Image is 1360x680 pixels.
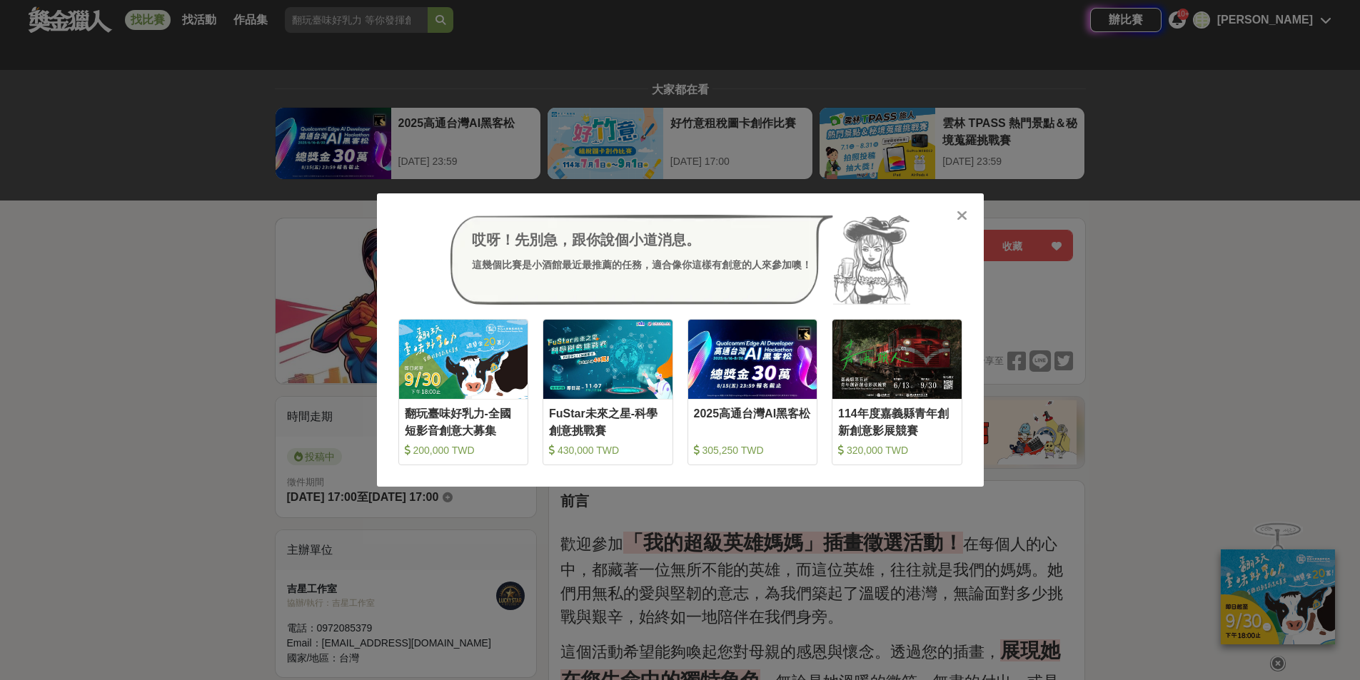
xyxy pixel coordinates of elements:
[687,319,818,465] a: Cover Image2025高通台灣AI黑客松 305,250 TWD
[694,443,812,457] div: 305,250 TWD
[405,443,523,457] div: 200,000 TWD
[399,320,528,399] img: Cover Image
[543,319,673,465] a: Cover ImageFuStar未來之星-科學創意挑戰賽 430,000 TWD
[832,320,962,399] img: Cover Image
[472,258,812,273] div: 這幾個比賽是小酒館最近最推薦的任務，適合像你這樣有創意的人來參加噢！
[838,443,956,457] div: 320,000 TWD
[694,405,812,437] div: 2025高通台灣AI黑客松
[549,443,667,457] div: 430,000 TWD
[833,215,910,305] img: Avatar
[398,319,529,465] a: Cover Image翻玩臺味好乳力-全國短影音創意大募集 200,000 TWD
[543,320,673,399] img: Cover Image
[405,405,523,437] div: 翻玩臺味好乳力-全國短影音創意大募集
[832,319,962,465] a: Cover Image114年度嘉義縣青年創新創意影展競賽 320,000 TWD
[838,405,956,437] div: 114年度嘉義縣青年創新創意影展競賽
[688,320,817,399] img: Cover Image
[549,405,667,437] div: FuStar未來之星-科學創意挑戰賽
[472,229,812,250] div: 哎呀！先別急，跟你說個小道消息。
